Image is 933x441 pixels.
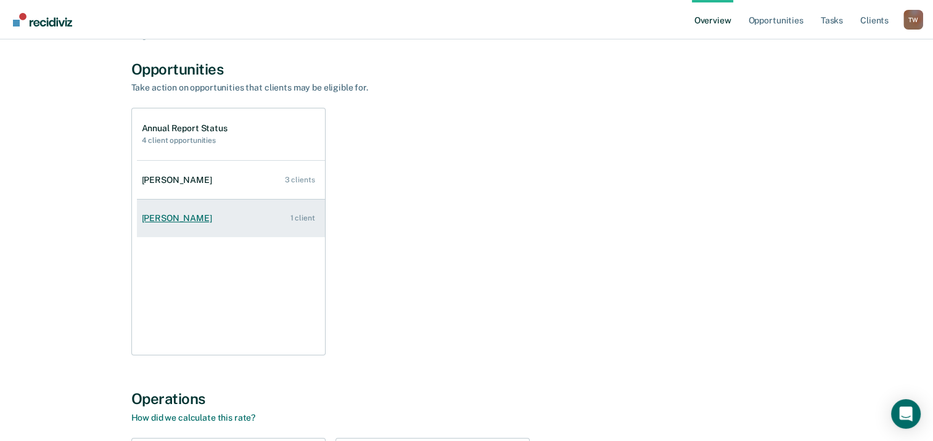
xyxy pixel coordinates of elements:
span: Region : [131,30,162,40]
div: T W [903,10,923,30]
div: [PERSON_NAME] [142,213,217,224]
div: 3 clients [285,176,315,184]
h2: 4 client opportunities [142,136,228,145]
a: [PERSON_NAME] 3 clients [137,163,325,198]
div: Operations [131,390,802,408]
span: Team : [184,30,207,40]
button: Profile dropdown button [903,10,923,30]
img: Recidiviz [13,13,72,26]
div: [PERSON_NAME] [142,175,217,185]
h1: Annual Report Status [142,123,228,134]
a: [PERSON_NAME] 1 client [137,201,325,236]
div: Open Intercom Messenger [891,399,921,429]
a: How did we calculate this rate? [131,413,256,423]
div: Take action on opportunities that clients may be eligible for. [131,83,563,93]
div: 1 client [290,214,314,222]
div: Opportunities [131,60,802,78]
